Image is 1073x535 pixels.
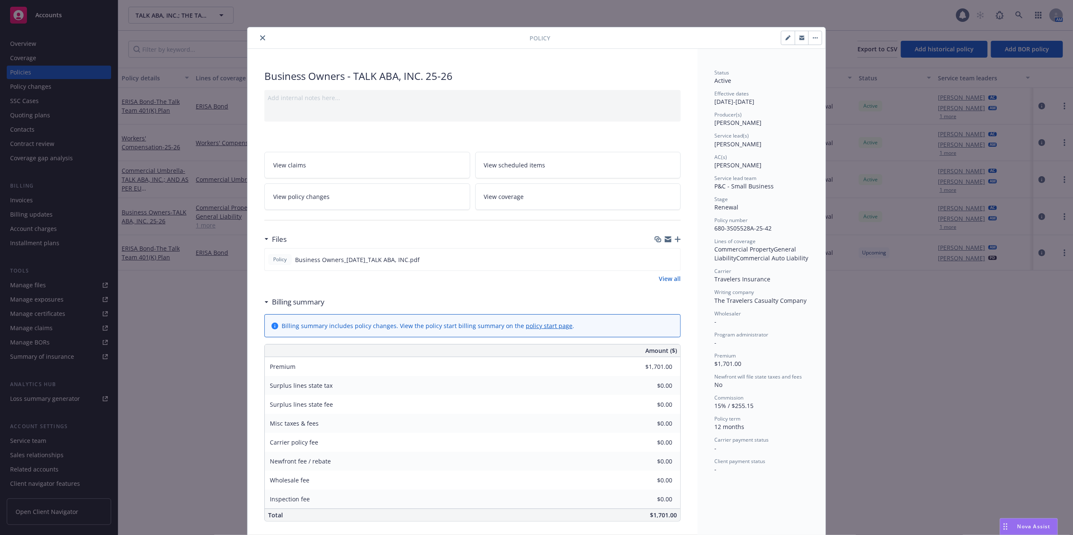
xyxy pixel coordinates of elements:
span: Misc taxes & fees [270,419,319,427]
span: Business Owners_[DATE]_TALK ABA, INC.pdf [295,255,420,264]
span: Commission [714,394,743,401]
input: 0.00 [623,474,677,487]
button: preview file [669,255,677,264]
span: $1,701.00 [714,360,741,368]
span: Policy [530,34,550,42]
div: Drag to move [1000,519,1011,535]
input: 0.00 [623,436,677,449]
span: Surplus lines state fee [270,400,333,408]
span: Carrier payment status [714,436,769,443]
span: - [714,444,716,452]
button: close [258,33,268,43]
div: Billing summary includes policy changes. View the policy start billing summary on the . [282,321,574,330]
span: [PERSON_NAME] [714,140,761,148]
a: View scheduled items [475,152,681,178]
input: 0.00 [623,417,677,430]
span: Carrier policy fee [270,438,318,446]
button: download file [656,255,663,264]
div: [DATE] - [DATE] [714,90,809,106]
a: View policy changes [264,183,470,210]
div: Billing summary [264,297,325,307]
span: No [714,381,722,389]
span: Travelers Insurance [714,275,770,283]
span: Nova Assist [1017,523,1051,530]
span: Wholesale fee [270,476,309,484]
input: 0.00 [623,379,677,392]
span: - [714,465,716,473]
a: View claims [264,152,470,178]
span: [PERSON_NAME] [714,119,761,127]
a: policy start page [526,322,572,330]
span: Premium [714,352,736,359]
span: Premium [270,363,296,371]
span: [PERSON_NAME] [714,161,761,169]
span: Policy number [714,217,748,224]
span: Amount ($) [645,346,677,355]
span: - [714,339,716,347]
span: Policy term [714,415,740,422]
span: 12 months [714,423,744,431]
span: View scheduled items [484,161,546,170]
span: Commercial Auto Liability [736,254,808,262]
span: Client payment status [714,458,765,465]
input: 0.00 [623,493,677,506]
span: Carrier [714,267,731,275]
span: Service lead team [714,175,756,182]
span: Newfront will file state taxes and fees [714,373,802,380]
span: $1,701.00 [650,511,677,519]
span: General Liability [714,245,798,262]
span: Status [714,69,729,76]
span: P&C - Small Business [714,182,774,190]
a: View all [659,274,681,283]
span: AC(s) [714,154,727,161]
span: Policy [272,256,288,263]
span: The Travelers Casualty Company [714,297,807,305]
span: 680-3S05528A-25-42 [714,224,772,232]
span: Stage [714,196,728,203]
button: Nova Assist [1000,518,1058,535]
span: Service lead(s) [714,132,749,139]
span: View policy changes [273,192,330,201]
span: Wholesaler [714,310,741,317]
input: 0.00 [623,398,677,411]
span: View coverage [484,192,524,201]
span: - [714,318,716,326]
span: Effective dates [714,90,749,97]
span: Commercial Property [714,245,774,253]
h3: Billing summary [272,297,325,307]
span: Newfront fee / rebate [270,457,331,465]
span: Surplus lines state tax [270,381,333,389]
span: Program administrator [714,331,768,338]
input: 0.00 [623,455,677,468]
span: 15% / $255.15 [714,402,753,410]
div: Add internal notes here... [268,93,677,102]
span: View claims [273,161,306,170]
span: Lines of coverage [714,238,756,245]
h3: Files [272,234,287,245]
span: Producer(s) [714,111,742,118]
input: 0.00 [623,360,677,373]
span: Inspection fee [270,495,310,503]
span: Total [268,511,283,519]
div: Business Owners - TALK ABA, INC. 25-26 [264,69,681,83]
span: Renewal [714,203,738,211]
span: Writing company [714,289,754,296]
div: Files [264,234,287,245]
span: Active [714,77,731,85]
a: View coverage [475,183,681,210]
